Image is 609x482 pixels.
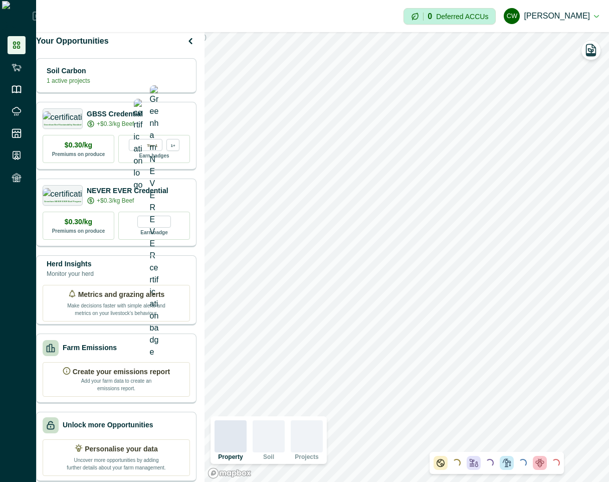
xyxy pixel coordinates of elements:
[66,300,166,317] p: Make decisions faster with simple alerts and metrics on your livestock’s behaviour.
[47,259,94,269] p: Herd Insights
[63,420,153,430] p: Unlock more Opportunities
[166,139,179,151] div: more credentials avaialble
[52,150,105,158] p: Premiums on produce
[85,444,158,454] p: Personalise your data
[295,454,318,460] p: Projects
[97,119,134,128] p: +$0.3/kg Beef
[73,367,170,377] p: Create your emissions report
[79,377,154,392] p: Add your farm data to create an emissions report.
[43,111,83,121] img: certification logo
[52,227,105,235] p: Premiums on produce
[43,188,83,198] img: certification logo
[436,13,488,20] p: Deferred ACCUs
[44,124,81,126] p: Greenham Beef Sustainability Standard
[36,35,109,47] p: Your Opportunities
[47,76,90,85] p: 1 active projects
[170,141,175,148] p: 1+
[65,217,92,227] p: $0.30/kg
[147,141,157,148] p: Tier 1
[66,454,166,471] p: Uncover more opportunities by adding further details about your farm management.
[65,140,92,150] p: $0.30/kg
[44,201,81,203] p: Greenham NEVER EVER Beef Program
[428,13,432,21] p: 0
[2,1,33,31] img: Logo
[47,269,94,278] p: Monitor your herd
[150,85,159,358] img: Greenham NEVER EVER certification badge
[63,343,117,353] p: Farm Emissions
[78,289,165,300] p: Metrics and grazing alerts
[208,467,252,479] a: Mapbox logo
[218,454,243,460] p: Property
[504,4,599,28] button: cadel watson[PERSON_NAME]
[134,99,143,191] img: certification logo
[139,151,169,159] p: Earn badges
[263,454,274,460] p: Soil
[87,186,168,196] p: NEVER EVER Credential
[140,228,167,236] p: Earn badge
[87,109,143,119] p: GBSS Credential
[47,66,90,76] p: Soil Carbon
[97,196,134,205] p: +$0.3/kg Beef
